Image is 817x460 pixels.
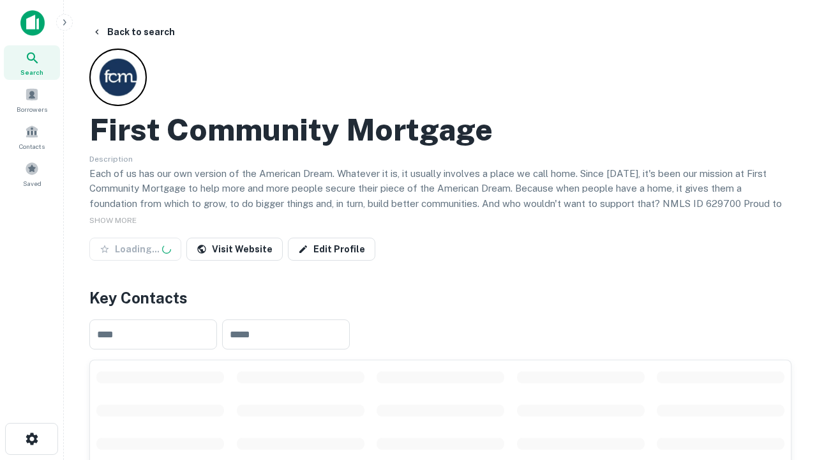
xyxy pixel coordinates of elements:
p: Each of us has our own version of the American Dream. Whatever it is, it usually involves a place... [89,166,791,226]
button: Back to search [87,20,180,43]
img: capitalize-icon.png [20,10,45,36]
h2: First Community Mortgage [89,111,493,148]
a: Edit Profile [288,238,375,261]
span: Search [20,67,43,77]
a: Contacts [4,119,60,154]
span: Saved [23,178,41,188]
iframe: Chat Widget [753,358,817,419]
a: Visit Website [186,238,283,261]
a: Search [4,45,60,80]
a: Saved [4,157,60,191]
span: Description [89,155,133,164]
span: Borrowers [17,104,47,114]
span: SHOW MORE [89,216,137,225]
span: Contacts [19,141,45,151]
a: Borrowers [4,82,60,117]
h4: Key Contacts [89,286,791,309]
